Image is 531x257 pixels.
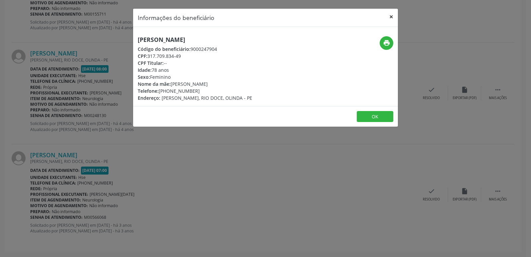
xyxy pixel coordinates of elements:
[383,39,390,47] i: print
[138,60,164,66] span: CPF Titular:
[138,80,252,87] div: [PERSON_NAME]
[138,53,252,60] div: 317.709.834-49
[138,13,214,22] h5: Informações do beneficiário
[138,46,190,52] span: Código do beneficiário:
[138,53,147,59] span: CPF:
[138,74,150,80] span: Sexo:
[138,46,252,53] div: 9000247904
[138,36,252,43] h5: [PERSON_NAME]
[138,81,171,87] span: Nome da mãe:
[357,111,393,122] button: OK
[138,95,160,101] span: Endereço:
[138,88,159,94] span: Telefone:
[138,67,152,73] span: Idade:
[385,9,398,25] button: Close
[138,73,252,80] div: Feminino
[138,66,252,73] div: 78 anos
[162,95,252,101] span: [PERSON_NAME], RIO DOCE, OLINDA - PE
[138,87,252,94] div: [PHONE_NUMBER]
[138,60,252,66] div: --
[380,36,393,50] button: print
